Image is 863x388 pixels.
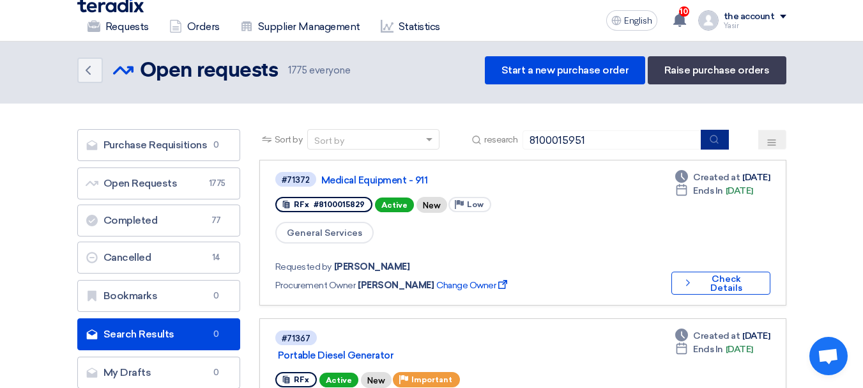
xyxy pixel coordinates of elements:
font: New [367,376,385,385]
font: Active [326,376,352,385]
a: Statistics [370,13,450,41]
div: Open chat [809,337,848,375]
font: 0 [213,291,219,300]
font: [PERSON_NAME] [334,261,410,272]
font: My Drafts [103,366,151,378]
font: [DATE] [742,172,770,183]
a: Cancelled14 [77,242,240,274]
font: Requests [105,20,149,33]
font: New [423,201,441,210]
font: Low [467,200,484,209]
font: 0 [213,140,219,150]
font: Completed [103,214,158,226]
a: Search Results0 [77,318,240,350]
font: [PERSON_NAME] [358,280,434,291]
font: General Services [287,228,362,238]
font: RFx [294,375,309,384]
font: Search Results [103,328,174,340]
a: Supplier Management [230,13,370,41]
font: 10 [680,7,688,16]
a: Bookmarks0 [77,280,240,312]
font: Orders [187,20,220,33]
font: #71372 [282,175,310,185]
font: Portable Diesel Generator [278,350,394,361]
font: Open Requests [103,177,178,189]
font: Medical Equipment - 911 [321,175,428,186]
font: [DATE] [726,344,753,355]
font: RFx [294,200,309,209]
font: Ends In [693,344,723,355]
a: Requests [77,13,159,41]
a: Portable Diesel Generator [278,350,597,361]
input: Search by title or reference number [523,130,701,150]
button: English [606,10,657,31]
font: Yasir [724,22,739,30]
a: Open Requests1775 [77,167,240,199]
button: Check Details [671,272,770,295]
font: 14 [212,252,220,262]
a: Purchase Requisitions0 [77,129,240,161]
font: Bookmarks [103,290,158,302]
font: Raise purchase orders [664,64,770,76]
font: [DATE] [726,185,753,196]
a: Orders [159,13,230,41]
font: Check Details [710,274,742,293]
font: Statistics [399,20,440,33]
font: Change Owner [436,280,496,291]
a: Medical Equipment - 911 [321,175,641,186]
font: Start a new purchase order [501,64,629,76]
a: Completed77 [77,205,240,237]
font: #8100015829 [314,200,365,209]
font: Important [411,375,452,384]
font: Procurement Owner [275,280,356,291]
font: research [484,134,517,145]
font: 1775 [209,178,225,188]
font: Cancelled [103,251,151,263]
font: 77 [211,215,221,225]
font: English [624,15,652,26]
font: Sort by [275,134,303,145]
font: Active [381,201,408,210]
font: Supplier Management [258,20,360,33]
font: Open requests [140,61,279,81]
font: Sort by [314,136,344,146]
font: Requested by [275,261,332,272]
font: 0 [213,329,219,339]
img: profile_test.png [698,10,719,31]
font: [DATE] [742,330,770,341]
font: Created at [693,330,740,341]
a: Raise purchase orders [648,56,786,84]
font: #71367 [282,334,310,343]
font: Ends In [693,185,723,196]
font: everyone [309,65,350,76]
font: 0 [213,368,219,377]
font: the account [724,11,775,22]
font: Created at [693,172,740,183]
font: Purchase Requisitions [103,139,208,151]
font: 1775 [288,65,307,76]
